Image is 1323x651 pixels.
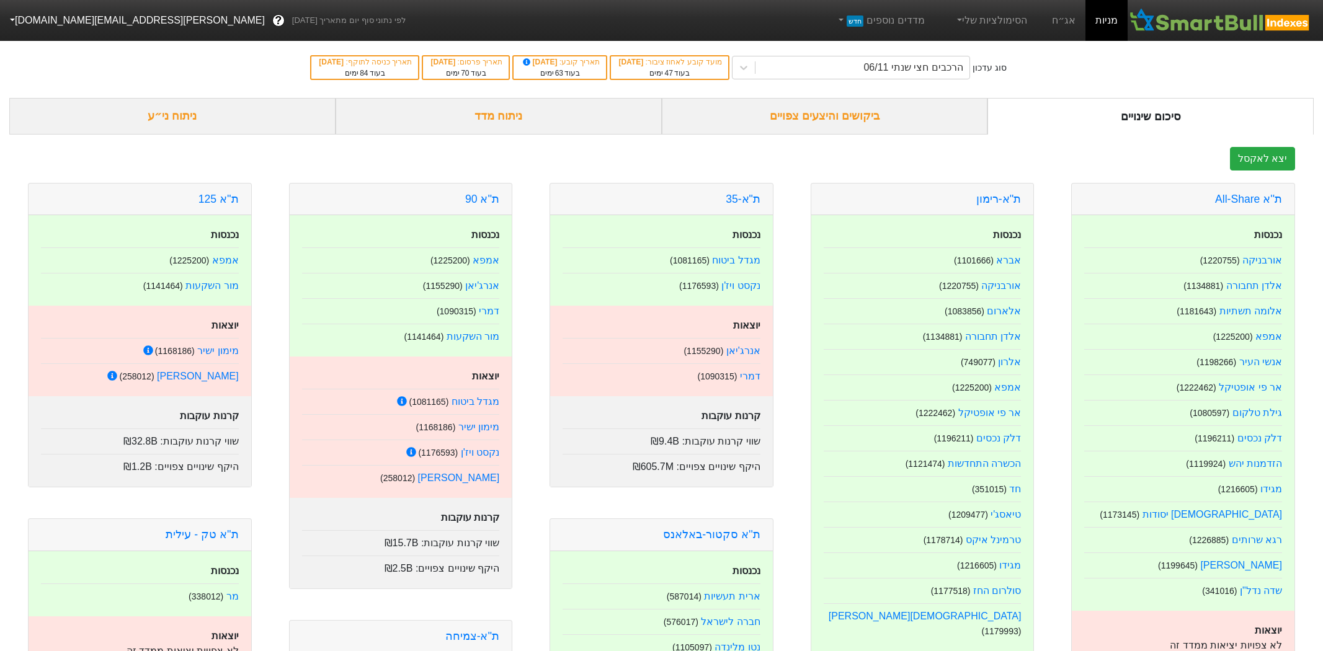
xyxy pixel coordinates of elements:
[617,56,721,68] div: מועד קובע לאחוז ציבור :
[465,280,499,291] a: אנרג'יאן
[555,69,563,77] span: 63
[863,60,963,75] div: הרכבים חצי שנתי 06/11
[996,255,1021,265] a: אברא
[740,371,760,381] a: דמרי
[1190,408,1229,418] small: ( 1080597 )
[651,436,679,446] span: ₪9.4B
[430,58,457,66] span: [DATE]
[212,320,239,330] strong: יוצאות
[1218,484,1258,494] small: ( 1216605 )
[380,473,415,483] small: ( 258012 )
[670,255,710,265] small: ( 1081165 )
[123,461,152,472] span: ₪1.2B
[1196,357,1236,367] small: ( 1198266 )
[520,68,600,79] div: בעוד ימים
[445,630,500,642] a: ת''א-צמיחה
[721,280,760,291] a: נקסט ויז'ן
[987,306,1021,316] a: אלארום
[1219,306,1282,316] a: אלומה תשתיות
[1215,193,1282,205] a: ת''א All-Share
[1229,458,1282,469] a: הזדמנות יהש
[441,512,499,523] strong: קרנות עוקבות
[704,591,760,601] a: ארית תעשיות
[318,68,412,79] div: בעוד ימים
[275,12,282,29] span: ?
[829,611,1022,621] a: [DEMOGRAPHIC_DATA][PERSON_NAME]
[948,510,988,520] small: ( 1209477 )
[385,563,413,573] span: ₪2.5B
[520,56,600,68] div: תאריך קובע :
[385,538,419,548] span: ₪15.7B
[336,98,662,135] div: ניתוח מדד
[521,58,559,66] span: [DATE]
[1177,306,1216,316] small: ( 1181643 )
[1158,560,1198,570] small: ( 1199645 )
[430,255,470,265] small: ( 1225200 )
[1255,625,1282,635] strong: יוצאות
[458,422,499,432] a: מימון ישיר
[292,14,406,27] span: לפי נתוני סוף יום מתאריך [DATE]
[976,193,1022,205] a: ת''א-רימון
[212,255,239,265] a: אמפא
[972,484,1007,494] small: ( 351015 )
[211,565,239,576] strong: נכנסות
[618,58,645,66] span: [DATE]
[664,617,698,627] small: ( 576017 )
[948,458,1021,469] a: הכשרה התחדשות
[166,528,238,541] a: ת''א טק - עילית
[702,410,760,421] strong: קרנות עוקבות
[423,281,463,291] small: ( 1155290 )
[1213,332,1253,342] small: ( 1225200 )
[120,371,154,381] small: ( 258012 )
[999,560,1021,570] a: מגידו
[991,509,1021,520] a: טיאסג'י
[9,98,336,135] div: ניתוח ני״ע
[452,396,499,407] a: מגדל ביטוח
[1202,586,1237,596] small: ( 341016 )
[465,193,499,205] a: ת''א 90
[155,346,195,356] small: ( 1168186 )
[157,371,239,381] a: [PERSON_NAME]
[847,15,863,27] span: חדש
[698,371,737,381] small: ( 1090315 )
[976,433,1021,443] a: דלק נכסים
[726,345,760,356] a: אנרג'יאן
[1100,510,1139,520] small: ( 1173145 )
[416,422,455,432] small: ( 1168186 )
[123,436,158,446] span: ₪32.8B
[965,331,1021,342] a: אלדן תחבורה
[934,433,974,443] small: ( 1196211 )
[429,68,502,79] div: בעוד ימים
[472,371,499,381] strong: יוצאות
[973,585,1021,596] a: סולרום החז
[563,428,760,449] div: שווי קרנות עוקבות :
[1230,147,1295,170] button: יצא לאקסל
[1183,281,1223,291] small: ( 1134881 )
[958,407,1022,418] a: אר פי אופטיקל
[429,56,502,68] div: תאריך פרסום :
[461,447,500,458] a: נקסט ויז'ן
[982,626,1022,636] small: ( 1179993 )
[447,331,499,342] a: מור השקעות
[663,528,760,541] a: ת''א סקטור-באלאנס
[479,306,499,316] a: דמרי
[226,591,239,601] a: מר
[924,535,963,545] small: ( 1178714 )
[302,556,500,576] div: היקף שינויים צפויים :
[952,383,992,392] small: ( 1225200 )
[906,459,945,469] small: ( 1121474 )
[1232,534,1282,545] a: רגא שרותים
[211,229,239,240] strong: נכנסות
[360,69,368,77] span: 84
[1009,484,1021,494] a: חד
[987,98,1314,135] div: סיכום שינויים
[180,410,238,421] strong: קרנות עוקבות
[954,255,994,265] small: ( 1101666 )
[701,616,760,627] a: חברה לישראל
[664,69,672,77] span: 47
[1195,433,1234,443] small: ( 1196211 )
[437,306,476,316] small: ( 1090315 )
[667,591,702,601] small: ( 587014 )
[319,58,345,66] span: [DATE]
[923,332,963,342] small: ( 1134881 )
